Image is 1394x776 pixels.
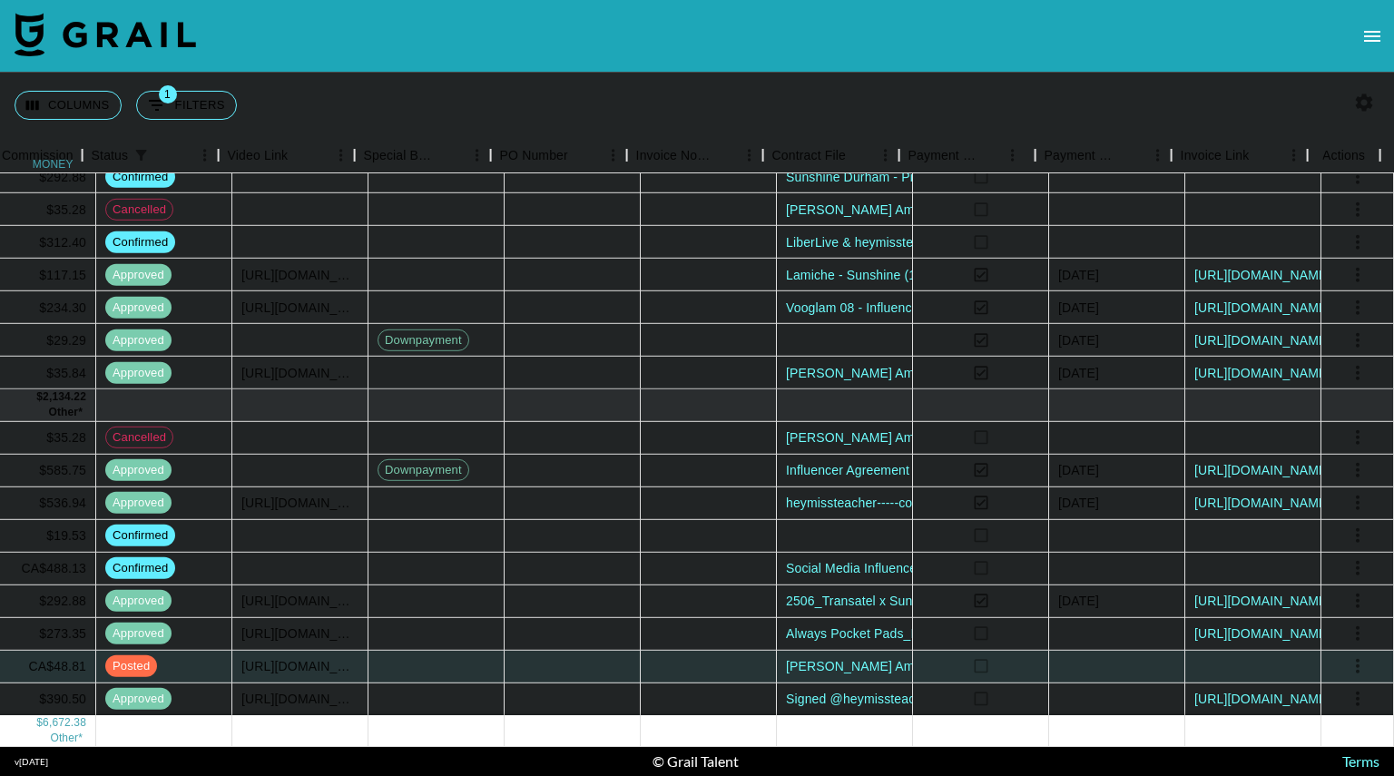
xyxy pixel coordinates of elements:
[1342,194,1373,225] button: select merge strategy
[1342,325,1373,356] button: select merge strategy
[899,138,1036,173] div: Payment Sent
[1194,461,1331,479] a: [URL][DOMAIN_NAME]
[908,138,979,173] div: Payment Sent
[1194,494,1331,512] a: [URL][DOMAIN_NAME]
[92,138,129,173] div: Status
[1342,260,1373,290] button: select merge strategy
[105,266,172,283] span: approved
[846,142,871,168] button: Sort
[1342,683,1373,714] button: select merge strategy
[228,138,289,173] div: Video Link
[1194,331,1331,349] a: [URL][DOMAIN_NAME]
[378,331,468,349] span: Downpayment
[1342,422,1373,453] button: select merge strategy
[786,428,1303,447] a: [PERSON_NAME] Ambassador Agreement - [PERSON_NAME] [PERSON_NAME] (1).pdf
[786,266,942,284] a: Lamiche - Sunshine (1).pdf
[1194,299,1331,317] a: [URL][DOMAIN_NAME]
[786,592,1137,610] a: 2506_Transatel x Sunshine Influence Contract ENG.docx.pdf
[1119,142,1144,168] button: Sort
[241,494,358,512] div: https://www.tiktok.com/@heymissteacher/video/7523684951515008270
[15,13,196,56] img: Grail Talent
[2,138,74,173] div: Commission
[105,299,172,316] span: approved
[1342,358,1373,388] button: select merge strategy
[1058,299,1099,317] div: 07/08/2025
[15,756,48,768] div: v [DATE]
[105,364,172,381] span: approved
[1058,461,1099,479] div: 24/07/2025
[464,142,491,169] button: Menu
[50,732,83,744] span: CA$ 1,122.69
[1194,690,1331,708] a: [URL][DOMAIN_NAME]
[105,168,175,185] span: confirmed
[36,715,43,731] div: $
[999,142,1026,169] button: Menu
[772,138,846,173] div: Contract File
[786,559,1339,577] a: Social Media Influencer Agreement _Daniella [PERSON_NAME] - Boston Pizza - 071525 (1).pdf
[1058,266,1099,284] div: 15/07/2025
[105,495,172,512] span: approved
[105,462,172,479] span: approved
[43,389,86,405] div: 2,134.22
[136,91,237,120] button: Show filters
[711,142,736,168] button: Sort
[364,138,438,173] div: Special Booking Type
[191,142,219,169] button: Menu
[600,142,627,169] button: Menu
[1322,138,1365,173] div: Actions
[48,406,83,418] span: CA$ 536.94
[636,138,711,173] div: Invoice Notes
[786,494,1029,512] a: heymissteacher-----contract.docx.docx.pdf
[627,138,763,173] div: Invoice Notes
[1354,18,1390,54] button: open drawer
[1058,364,1099,382] div: 19/06/2025
[128,142,153,168] div: 1 active filter
[786,690,1119,708] a: Signed @heymissteacher Bagsmart AGREEMENT (1).pdf
[378,462,468,479] span: Downpayment
[786,299,1242,317] a: Vooglam 08 - Influencer Agreement (@heymissteacher) - TikTok_Instagram.pdf
[786,657,1303,675] a: [PERSON_NAME] Ambassador Agreement - [PERSON_NAME] [PERSON_NAME] (1).pdf
[1342,520,1373,551] button: select merge strategy
[241,266,358,284] div: https://www.tiktok.com/@heymissteacher/video/7522896821706935607?_r=1&_t=ZN-8xj9ze35s62
[241,299,358,317] div: https://www.tiktok.com/@heymissteacher/video/7519632948396674317?_r=1&_t=ZN-8xU3Ux5iV4I
[1342,618,1373,649] button: select merge strategy
[15,91,122,120] button: Select columns
[128,142,153,168] button: Show filters
[1342,585,1373,616] button: select merge strategy
[36,389,43,405] div: $
[1045,138,1119,173] div: Payment Sent Date
[288,142,313,168] button: Sort
[105,331,172,349] span: approved
[43,715,86,731] div: 6,672.38
[153,142,179,168] button: Sort
[1144,142,1172,169] button: Menu
[786,233,1120,251] a: LiberLive & heymissteacher Collaboration Contract (1).pdf
[1194,592,1331,610] a: [URL][DOMAIN_NAME]
[568,142,594,168] button: Sort
[241,624,358,643] div: https://www.tiktok.com/@janelle.alexandria/video/7535208529901161758?_r=1&_t=ZP-8ydKsrXD3AV
[872,142,899,169] button: Menu
[1342,752,1379,770] a: Terms
[979,142,1005,168] button: Sort
[1036,138,1172,173] div: Payment Sent Date
[159,85,177,103] span: 1
[105,233,175,250] span: confirmed
[786,364,1303,382] a: [PERSON_NAME] Ambassador Agreement - [PERSON_NAME] [PERSON_NAME] (1).pdf
[105,593,172,610] span: approved
[1342,227,1373,258] button: select merge strategy
[105,625,172,643] span: approved
[1058,494,1099,512] div: 09/07/2025
[786,461,1159,479] a: Influencer Agreement ([PERSON_NAME] and Fashion Nova).pdf
[1342,292,1373,323] button: select merge strategy
[241,364,358,382] div: https://www.instagram.com/reel/DLByvzbxJuf/?igsh=bmx0MTYybWpvOWJ0
[438,142,464,168] button: Sort
[105,560,175,577] span: confirmed
[1308,138,1380,173] div: Actions
[328,142,355,169] button: Menu
[1058,331,1099,349] div: 24/06/2025
[105,691,172,708] span: approved
[1194,364,1331,382] a: [URL][DOMAIN_NAME]
[786,168,1135,186] a: Sunshine Durham - Pilot Back-to-School 2025 Campaign.pdf
[355,138,491,173] div: Special Booking Type
[786,201,1303,219] a: [PERSON_NAME] Ambassador Agreement - [PERSON_NAME] [PERSON_NAME] (1).pdf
